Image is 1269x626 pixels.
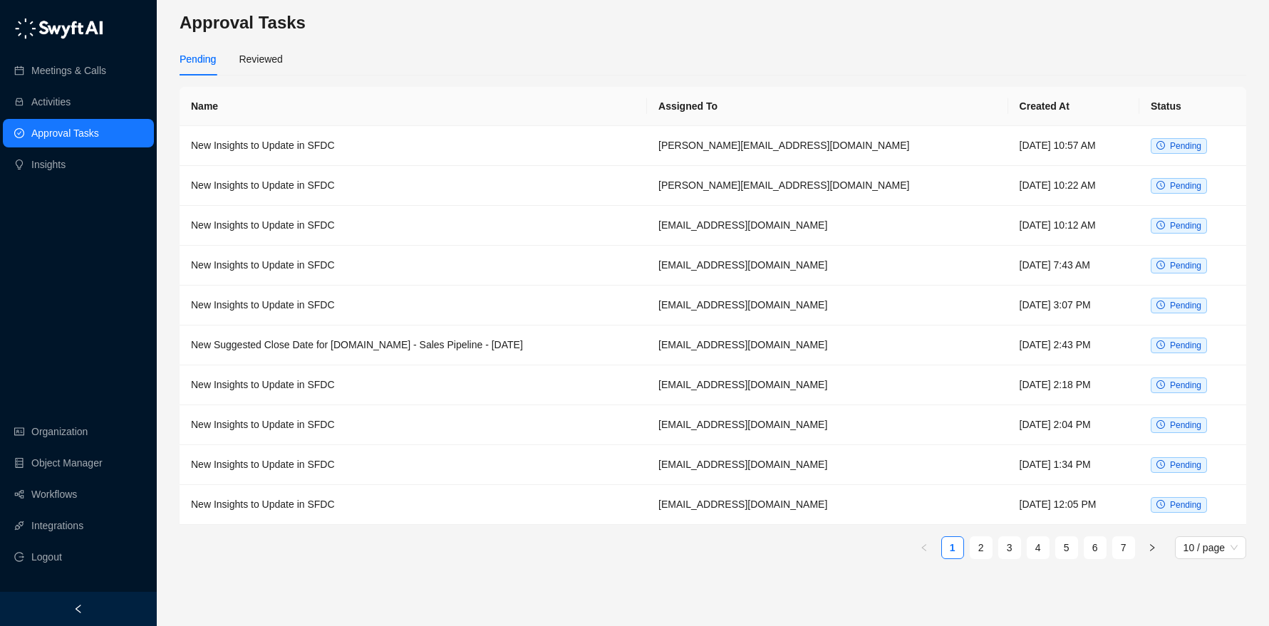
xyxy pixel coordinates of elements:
span: Pending [1170,380,1201,390]
a: 3 [999,537,1020,558]
td: [EMAIL_ADDRESS][DOMAIN_NAME] [647,365,1008,405]
td: [EMAIL_ADDRESS][DOMAIN_NAME] [647,485,1008,525]
span: left [920,543,928,552]
span: clock-circle [1156,261,1165,269]
td: [DATE] 10:12 AM [1008,206,1139,246]
td: New Insights to Update in SFDC [180,445,647,485]
th: Name [180,87,647,126]
span: clock-circle [1156,420,1165,429]
div: Page Size [1175,536,1246,559]
li: Previous Page [913,536,936,559]
td: New Insights to Update in SFDC [180,405,647,445]
button: left [913,536,936,559]
td: [DATE] 2:43 PM [1008,325,1139,365]
td: [DATE] 10:57 AM [1008,126,1139,166]
a: Insights [31,150,66,179]
a: Approval Tasks [31,119,99,147]
td: [EMAIL_ADDRESS][DOMAIN_NAME] [647,246,1008,286]
button: right [1141,536,1164,559]
span: left [73,604,83,614]
span: Pending [1170,301,1201,311]
li: 1 [941,536,964,559]
td: [EMAIL_ADDRESS][DOMAIN_NAME] [647,445,1008,485]
span: clock-circle [1156,340,1165,349]
span: Pending [1170,460,1201,470]
li: 5 [1055,536,1078,559]
img: logo-05li4sbe.png [14,18,103,39]
span: Pending [1170,261,1201,271]
td: New Insights to Update in SFDC [180,365,647,405]
h3: Approval Tasks [180,11,1246,34]
span: Pending [1170,141,1201,151]
a: 2 [970,537,992,558]
span: clock-circle [1156,181,1165,189]
td: New Insights to Update in SFDC [180,286,647,325]
td: [EMAIL_ADDRESS][DOMAIN_NAME] [647,286,1008,325]
td: New Suggested Close Date for [DOMAIN_NAME] - Sales Pipeline - [DATE] [180,325,647,365]
span: clock-circle [1156,141,1165,150]
li: 4 [1027,536,1050,559]
span: Pending [1170,221,1201,231]
li: Next Page [1141,536,1164,559]
div: Pending [180,51,216,67]
span: Pending [1170,420,1201,430]
li: 2 [970,536,993,559]
th: Created At [1008,87,1139,126]
td: [EMAIL_ADDRESS][DOMAIN_NAME] [647,325,1008,365]
span: Pending [1170,340,1201,350]
a: Meetings & Calls [31,56,106,85]
span: Pending [1170,181,1201,191]
th: Status [1139,87,1246,126]
div: Reviewed [239,51,282,67]
span: clock-circle [1156,460,1165,469]
iframe: Open customer support [1223,579,1262,617]
td: [DATE] 2:04 PM [1008,405,1139,445]
span: clock-circle [1156,301,1165,309]
td: New Insights to Update in SFDC [180,126,647,166]
td: [EMAIL_ADDRESS][DOMAIN_NAME] [647,405,1008,445]
a: Integrations [31,511,83,540]
td: [PERSON_NAME][EMAIL_ADDRESS][DOMAIN_NAME] [647,126,1008,166]
a: 6 [1084,537,1106,558]
span: 10 / page [1183,537,1238,558]
span: Pending [1170,500,1201,510]
a: 5 [1056,537,1077,558]
a: 4 [1027,537,1049,558]
span: clock-circle [1156,221,1165,229]
span: right [1148,543,1156,552]
td: [DATE] 12:05 PM [1008,485,1139,525]
td: New Insights to Update in SFDC [180,206,647,246]
a: Workflows [31,480,77,508]
th: Assigned To [647,87,1008,126]
li: 3 [998,536,1021,559]
td: [DATE] 10:22 AM [1008,166,1139,206]
a: Activities [31,88,71,116]
span: clock-circle [1156,380,1165,389]
a: 1 [942,537,963,558]
td: New Insights to Update in SFDC [180,485,647,525]
td: [DATE] 1:34 PM [1008,445,1139,485]
span: logout [14,552,24,562]
td: [EMAIL_ADDRESS][DOMAIN_NAME] [647,206,1008,246]
td: [DATE] 3:07 PM [1008,286,1139,325]
li: 7 [1112,536,1135,559]
td: [PERSON_NAME][EMAIL_ADDRESS][DOMAIN_NAME] [647,166,1008,206]
li: 6 [1084,536,1107,559]
span: clock-circle [1156,500,1165,508]
td: [DATE] 7:43 AM [1008,246,1139,286]
td: New Insights to Update in SFDC [180,166,647,206]
td: New Insights to Update in SFDC [180,246,647,286]
span: Logout [31,543,62,571]
td: [DATE] 2:18 PM [1008,365,1139,405]
a: 7 [1113,537,1134,558]
a: Organization [31,417,88,446]
a: Object Manager [31,449,103,477]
